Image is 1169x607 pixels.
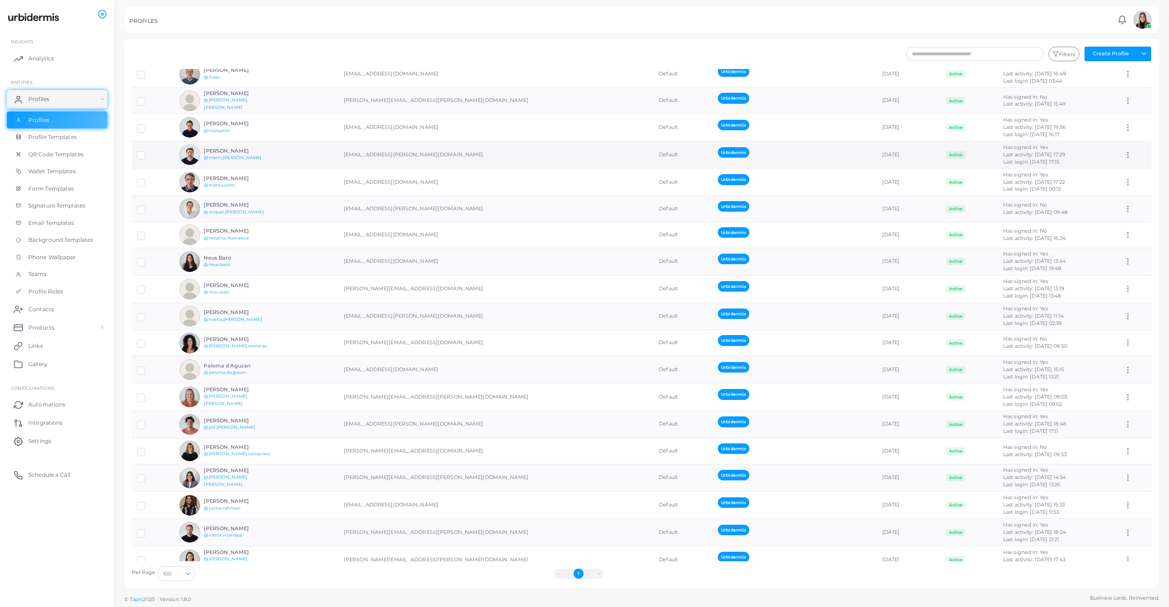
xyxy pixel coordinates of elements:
img: avatar [179,387,200,407]
button: Create Profile [1085,47,1137,61]
td: [PERSON_NAME][EMAIL_ADDRESS][PERSON_NAME][DOMAIN_NAME] [339,546,654,573]
a: @[PERSON_NAME].[PERSON_NAME] [204,97,248,110]
span: Last activity: [DATE] 18:48 [1003,421,1066,427]
span: Has signed in: Yes [1003,522,1048,528]
td: [DATE] [877,464,941,491]
span: Last login: [DATE] 03:44 [1003,78,1063,84]
span: 2025 [143,596,154,603]
td: [DATE] [877,222,941,248]
img: avatar [179,414,200,435]
td: Default [654,546,713,573]
a: @[PERSON_NAME].[PERSON_NAME] [204,556,248,569]
span: Has signed in: No [1003,335,1047,342]
span: Last activity: [DATE] 16:34 [1003,235,1066,241]
span: Active [946,205,965,213]
td: [EMAIL_ADDRESS][DOMAIN_NAME] [339,169,654,196]
span: Urbidermis [718,93,749,103]
a: @[PERSON_NAME].moreras [204,343,267,348]
td: [DATE] [877,330,941,356]
h6: [PERSON_NAME] [204,282,271,288]
td: [DATE] [877,383,941,411]
img: avatar [1133,11,1152,29]
a: @[PERSON_NAME].[PERSON_NAME] [204,474,248,487]
a: @paloma.daguzan [204,370,246,375]
span: Active [946,501,965,509]
td: [EMAIL_ADDRESS][DOMAIN_NAME] [339,222,654,248]
img: avatar [179,549,200,570]
span: Has signed in: Yes [1003,386,1048,393]
span: Analytics [28,54,54,63]
span: Last activity: [DATE] 18:24 [1003,529,1066,535]
span: Has signed in: No [1003,202,1047,208]
a: Tapni [130,596,143,602]
td: [EMAIL_ADDRESS][DOMAIN_NAME] [339,248,654,275]
td: Default [654,169,713,196]
span: Active [946,70,965,78]
a: @mario.[PERSON_NAME] [204,155,261,160]
span: Profile Templates [28,133,77,141]
span: Last activity: [DATE] 15:15 [1003,366,1064,373]
span: Business cards. Reinvented. [1090,594,1159,602]
a: Settings [7,432,107,450]
a: Profile Templates [7,128,107,146]
td: [DATE] [877,196,941,222]
img: avatar [179,495,200,516]
span: Urbidermis [718,254,749,264]
a: QR Code Templates [7,146,107,163]
a: Profiles [7,90,107,108]
input: Search for option [172,569,182,579]
img: avatar [179,359,200,380]
button: Go to page 1 [574,569,584,579]
td: [DATE] [877,114,941,141]
span: Last activity: [DATE] 09:53 [1003,451,1067,458]
span: Signature Templates [28,202,85,210]
a: Contacts [7,300,107,318]
span: Last login: [DATE] 21:21 [1003,536,1059,543]
span: Form Templates [28,185,74,193]
a: @manuelm [204,128,230,133]
span: Active [946,258,965,265]
h6: [PERSON_NAME] [204,418,271,424]
span: Last login: [DATE] 13:21 [1003,373,1059,380]
button: Filters [1048,47,1079,61]
span: Has signed in: Yes [1003,305,1048,312]
td: Default [654,114,713,141]
a: @noelia.[PERSON_NAME] [204,317,262,322]
h6: [PERSON_NAME] [204,549,271,555]
span: Last activity: [DATE] 15:49 [1003,101,1066,107]
span: Last login: [DATE] 13:26 [1003,481,1061,488]
a: Profile Roles [7,283,107,300]
span: Has signed in: No [1003,444,1047,450]
span: Active [946,151,965,159]
h5: PROFILES [129,18,158,24]
span: Has signed in: Yes [1003,467,1048,473]
td: [EMAIL_ADDRESS][PERSON_NAME][DOMAIN_NAME] [339,141,654,169]
img: avatar [179,224,200,245]
div: Search for option [158,566,195,581]
span: Urbidermis [718,525,749,535]
td: [PERSON_NAME][EMAIL_ADDRESS][PERSON_NAME][DOMAIN_NAME] [339,88,654,114]
a: Email Templates [7,214,107,232]
a: Phone Wallpaper [7,249,107,266]
span: Urbidermis [718,66,749,77]
span: Links [28,342,43,350]
img: avatar [179,91,200,111]
h6: [PERSON_NAME] [204,336,271,342]
span: Urbidermis [718,497,749,508]
td: [PERSON_NAME][EMAIL_ADDRESS][DOMAIN_NAME] [339,275,654,303]
span: Last activity: [DATE] 11:14 [1003,313,1064,319]
td: [DATE] [877,356,941,383]
a: @miquel.[PERSON_NAME] [204,209,263,214]
span: Urbidermis [718,281,749,292]
img: avatar [179,144,200,165]
a: Schedule a Call [7,466,107,484]
td: Default [654,303,713,330]
td: Default [654,248,713,275]
span: Email Templates [28,219,74,227]
h6: [PERSON_NAME] [204,176,271,181]
span: Last login: [DATE] 11:53 [1003,509,1059,515]
img: logo [8,9,59,26]
h6: [PERSON_NAME] [204,202,271,208]
td: [PERSON_NAME][EMAIL_ADDRESS][PERSON_NAME][DOMAIN_NAME] [339,383,654,411]
a: Products [7,318,107,336]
